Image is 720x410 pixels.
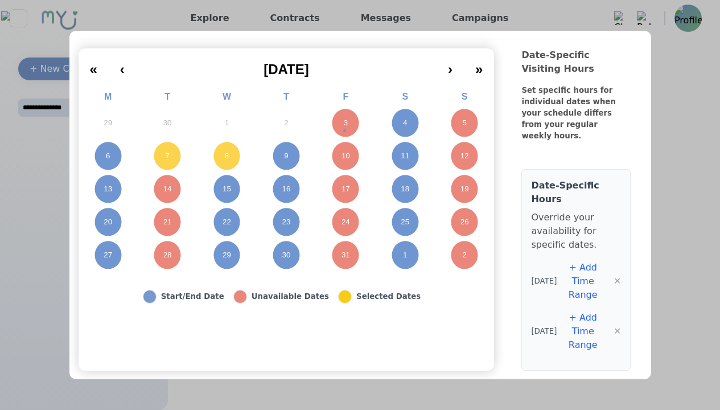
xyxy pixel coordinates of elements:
h4: Date-Specific Hours [531,179,621,206]
span: [DATE] [531,326,557,337]
abbr: October 8, 2025 [225,151,229,161]
button: October 9, 2025 [257,140,316,173]
button: October 27, 2025 [79,239,138,272]
button: October 12, 2025 [435,140,494,173]
button: « [79,53,109,78]
button: October 18, 2025 [376,173,435,206]
abbr: October 24, 2025 [342,217,350,227]
button: October 30, 2025 [257,239,316,272]
abbr: October 9, 2025 [284,151,288,161]
button: October 24, 2025 [316,206,375,239]
abbr: October 15, 2025 [223,184,231,194]
div: Unavailable Dates [252,291,329,302]
button: + Add Time Range [557,311,609,352]
button: October 6, 2025 [79,140,138,173]
button: September 29, 2025 [79,106,138,140]
button: October 16, 2025 [257,173,316,206]
abbr: October 22, 2025 [223,217,231,227]
div: Start/End Date [161,291,224,302]
abbr: October 11, 2025 [401,151,409,161]
button: October 29, 2025 [197,239,256,272]
abbr: November 1, 2025 [403,250,407,260]
abbr: October 28, 2025 [163,250,172,260]
button: October 21, 2025 [138,206,197,239]
abbr: October 2, 2025 [284,118,288,128]
abbr: October 25, 2025 [401,217,409,227]
button: October 25, 2025 [376,206,435,239]
abbr: October 30, 2025 [282,250,291,260]
button: November 2, 2025 [435,239,494,272]
abbr: Tuesday [164,92,170,101]
div: Date-Specific Visiting Hours [521,48,631,85]
abbr: October 4, 2025 [403,118,407,128]
abbr: October 14, 2025 [163,184,172,194]
button: ✕ [614,274,621,288]
abbr: Thursday [283,92,289,101]
button: October 8, 2025 [197,140,256,173]
button: ‹ [109,53,136,78]
abbr: October 23, 2025 [282,217,291,227]
span: [DATE] [264,61,309,77]
abbr: October 27, 2025 [104,250,112,260]
abbr: October 6, 2025 [106,151,110,161]
button: October 14, 2025 [138,173,197,206]
button: October 28, 2025 [138,239,197,272]
button: October 10, 2025 [316,140,375,173]
button: October 1, 2025 [197,106,256,140]
abbr: Sunday [462,92,468,101]
div: Selected Dates [356,291,421,302]
abbr: October 21, 2025 [163,217,172,227]
abbr: October 29, 2025 [223,250,231,260]
abbr: October 1, 2025 [225,118,229,128]
button: [DATE] [136,53,437,78]
abbr: October 12, 2025 [460,151,469,161]
abbr: September 30, 2025 [163,118,172,128]
abbr: Monday [104,92,112,101]
span: [DATE] [531,276,557,287]
button: October 31, 2025 [316,239,375,272]
abbr: October 18, 2025 [401,184,409,194]
abbr: Friday [343,92,348,101]
div: Set specific hours for individual dates when your schedule differs from your regular weekly hours. [521,85,620,155]
button: October 19, 2025 [435,173,494,206]
abbr: October 16, 2025 [282,184,291,194]
button: October 7, 2025 [138,140,197,173]
button: October 2, 2025 [257,106,316,140]
abbr: September 29, 2025 [104,118,112,128]
button: October 13, 2025 [79,173,138,206]
button: October 15, 2025 [197,173,256,206]
button: October 5, 2025 [435,106,494,140]
p: Override your availability for specific dates. [531,211,621,252]
button: + Add Time Range [557,261,609,302]
abbr: Wednesday [223,92,231,101]
button: November 1, 2025 [376,239,435,272]
button: October 4, 2025 [376,106,435,140]
button: » [464,53,494,78]
abbr: November 2, 2025 [462,250,466,260]
abbr: October 13, 2025 [104,184,112,194]
button: October 23, 2025 [257,206,316,239]
button: October 17, 2025 [316,173,375,206]
button: ✕ [614,325,621,338]
abbr: October 26, 2025 [460,217,469,227]
abbr: October 5, 2025 [462,118,466,128]
button: October 26, 2025 [435,206,494,239]
abbr: October 7, 2025 [165,151,169,161]
abbr: October 3, 2025 [344,118,348,128]
abbr: October 20, 2025 [104,217,112,227]
abbr: Saturday [402,92,408,101]
button: October 11, 2025 [376,140,435,173]
button: › [437,53,464,78]
abbr: October 31, 2025 [342,250,350,260]
button: October 22, 2025 [197,206,256,239]
button: September 30, 2025 [138,106,197,140]
abbr: October 17, 2025 [342,184,350,194]
abbr: October 10, 2025 [342,151,350,161]
button: October 3, 2025 [316,106,375,140]
button: October 20, 2025 [79,206,138,239]
abbr: October 19, 2025 [460,184,469,194]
